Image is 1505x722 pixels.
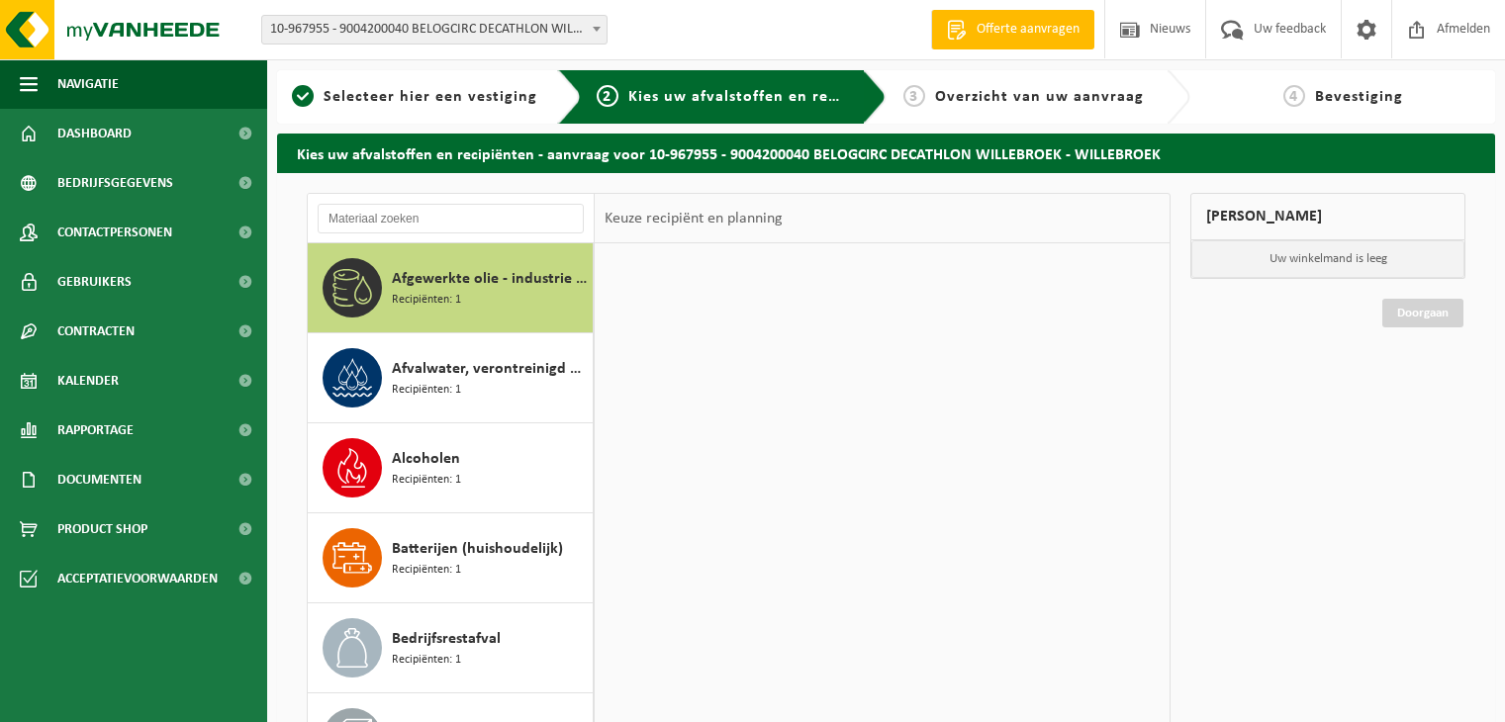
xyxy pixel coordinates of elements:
[1283,85,1305,107] span: 4
[57,109,132,158] span: Dashboard
[57,406,134,455] span: Rapportage
[57,356,119,406] span: Kalender
[931,10,1094,49] a: Offerte aanvragen
[392,537,563,561] span: Batterijen (huishoudelijk)
[308,423,594,513] button: Alcoholen Recipiënten: 1
[1382,299,1463,327] a: Doorgaan
[392,447,460,471] span: Alcoholen
[392,291,461,310] span: Recipiënten: 1
[57,59,119,109] span: Navigatie
[57,158,173,208] span: Bedrijfsgegevens
[287,85,542,109] a: 1Selecteer hier een vestiging
[57,208,172,257] span: Contactpersonen
[308,333,594,423] button: Afvalwater, verontreinigd met gevaarlijke producten Recipiënten: 1
[57,554,218,603] span: Acceptatievoorwaarden
[1191,240,1464,278] p: Uw winkelmand is leeg
[972,20,1084,40] span: Offerte aanvragen
[277,134,1495,172] h2: Kies uw afvalstoffen en recipiënten - aanvraag voor 10-967955 - 9004200040 BELOGCIRC DECATHLON WI...
[57,504,147,554] span: Product Shop
[597,85,618,107] span: 2
[261,15,608,45] span: 10-967955 - 9004200040 BELOGCIRC DECATHLON WILLEBROEK - WILLEBROEK
[262,16,607,44] span: 10-967955 - 9004200040 BELOGCIRC DECATHLON WILLEBROEK - WILLEBROEK
[392,267,588,291] span: Afgewerkte olie - industrie in kleinverpakking
[57,257,132,307] span: Gebruikers
[308,243,594,333] button: Afgewerkte olie - industrie in kleinverpakking Recipiënten: 1
[308,513,594,603] button: Batterijen (huishoudelijk) Recipiënten: 1
[392,627,501,651] span: Bedrijfsrestafval
[628,89,900,105] span: Kies uw afvalstoffen en recipiënten
[308,603,594,693] button: Bedrijfsrestafval Recipiënten: 1
[318,204,584,233] input: Materiaal zoeken
[392,561,461,580] span: Recipiënten: 1
[392,357,588,381] span: Afvalwater, verontreinigd met gevaarlijke producten
[1190,193,1465,240] div: [PERSON_NAME]
[57,307,135,356] span: Contracten
[57,455,141,504] span: Documenten
[903,85,925,107] span: 3
[1315,89,1403,105] span: Bevestiging
[392,381,461,400] span: Recipiënten: 1
[324,89,537,105] span: Selecteer hier een vestiging
[292,85,314,107] span: 1
[595,194,793,243] div: Keuze recipiënt en planning
[392,651,461,670] span: Recipiënten: 1
[392,471,461,490] span: Recipiënten: 1
[935,89,1144,105] span: Overzicht van uw aanvraag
